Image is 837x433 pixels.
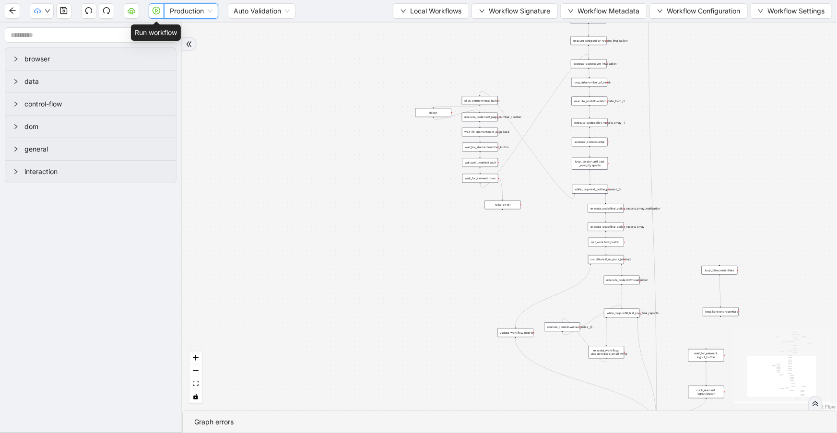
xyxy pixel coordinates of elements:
[24,144,168,154] span: general
[81,3,96,19] button: undo
[5,93,176,115] div: control-flow
[516,338,657,427] g: Edge from update_workflow_metric: to close_tab:
[497,328,533,338] div: update_workflow_metric:
[462,96,498,105] div: click_element:next_button
[189,377,202,390] button: fit view
[9,7,16,14] span: arrow-left
[99,3,114,19] button: redo
[13,124,19,129] span: right
[702,266,738,275] div: loop_data:credentials
[13,101,19,107] span: right
[572,118,608,127] div: execute_code:policy_reports_array__1
[480,91,575,198] g: Edge from while_loop:next_button_present__0 to click_element:next_button
[85,7,93,14] span: undo
[60,7,68,14] span: save
[189,390,202,403] button: toggle interactivity
[462,142,498,152] div: wait_for_element:number_button
[812,400,819,407] span: double-right
[462,113,498,122] div: execute_code:next_page_number_counter
[393,3,469,19] button: downLocal Workflows
[24,121,168,132] span: dom
[5,48,176,70] div: browser
[688,349,724,362] div: wait_for_element: logout_button
[462,158,498,167] div: wait_until_loaded:result
[434,106,480,107] g: Edge from click_element:next_button to delay:
[124,3,139,19] button: cloud-server
[516,265,591,327] g: Edge from conditions:if_no_docs_fetched to update_workflow_metric:
[688,386,724,398] div: click_element: logout_button
[103,7,110,14] span: redo
[571,59,607,68] div: execute_code:count_intalisation
[149,3,164,19] button: play-circle
[462,174,498,183] div: wait_for_element:rows
[131,24,181,41] div: Run workflow
[571,78,607,87] div: loop_data:number_of_result
[570,14,606,23] div: execute_workflow:fetch_last_run_date_from_google_sheet
[572,157,608,170] div: loop_iterator:until_last _row_of_reports
[462,128,498,137] div: wait_for_element:next_page_load
[544,323,580,332] div: execute_code:download_index__0
[499,178,503,199] g: Edge from wait_for_element:rows to raise_error:
[489,6,550,16] span: Workflow Signature
[24,99,168,109] span: control-flow
[24,76,168,87] span: data
[401,8,406,14] span: down
[767,6,825,16] span: Workflow Settings
[153,7,160,14] span: play-circle
[13,79,19,84] span: right
[718,320,724,326] span: plus-circle
[649,3,748,19] button: downWorkflow Configuration
[34,8,41,14] span: cloud-upload
[572,138,608,147] div: execute_code:counter
[472,3,558,19] button: downWorkflow Signature
[588,204,624,213] div: execute_code:final_policy_reports_array_inatlisation
[30,3,54,19] button: cloud-uploaddown
[186,41,192,47] span: double-right
[234,4,290,18] span: Auto Validation
[24,54,168,64] span: browser
[657,8,663,14] span: down
[637,318,657,427] g: Edge from while_loop:untill_last_row_final_reports to close_tab:
[56,3,71,19] button: save
[588,222,624,231] div: execute_code:final_policy_reports_array
[811,404,836,410] a: React Flow attribution
[572,96,608,105] div: execute_workflow:fetch_data_from_cl
[588,238,624,246] div: init_workflow_metric:
[588,255,624,264] div: conditions:if_no_docs_fetched
[170,4,212,18] span: Production
[589,346,625,359] div: execute_workflow: doc_download_email_write
[703,307,739,316] div: loop_iterator:credentialsplus-circle
[24,166,168,177] span: interaction
[415,108,451,117] div: delay:
[45,8,50,14] span: down
[572,185,608,194] div: while_loop:next_button_present__0
[562,318,606,362] g: Edge from execute_workflow: doc_download_email_write to execute_code:download_index__0
[667,6,740,16] span: Workflow Configuration
[562,305,622,335] g: Edge from execute_code:download_index__0 to while_loop:untill_last_row_final_reports
[5,161,176,183] div: interaction
[5,138,176,160] div: general
[500,213,506,219] span: plus-circle
[571,36,607,45] div: execute_code:policy_reports_intalisation
[589,24,589,35] g: Edge from execute_workflow:fetch_last_run_date_from_google_sheet to execute_code:policy_reports_i...
[604,276,640,285] div: execute_code:download_index
[479,8,485,14] span: down
[480,54,589,187] g: Edge from wait_for_element:rows to execute_code:count_intalisation
[410,6,461,16] span: Local Workflows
